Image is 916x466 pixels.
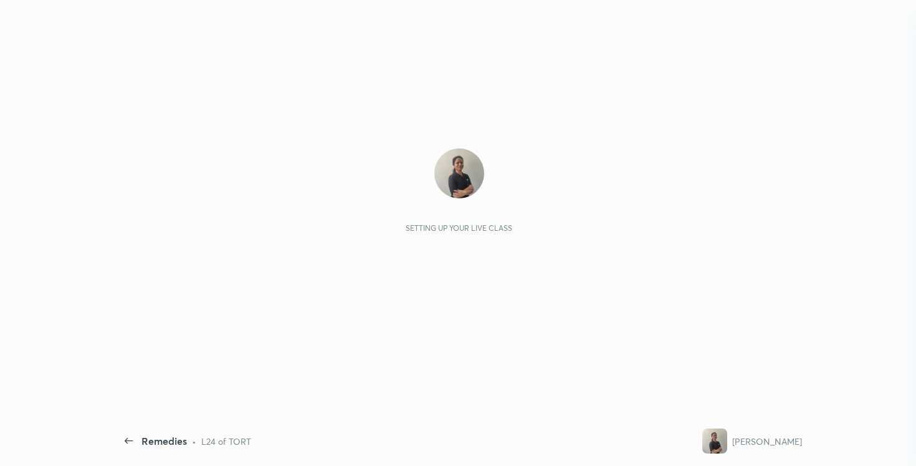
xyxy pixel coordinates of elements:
div: [PERSON_NAME] [732,435,802,448]
div: L24 of TORT [201,435,251,448]
div: Setting up your live class [406,223,512,233]
img: 85cc559173fc41d5b27497aa80a99b0a.jpg [434,148,484,198]
img: 85cc559173fc41d5b27497aa80a99b0a.jpg [702,429,727,454]
div: Remedies [141,434,187,449]
div: • [192,435,196,448]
